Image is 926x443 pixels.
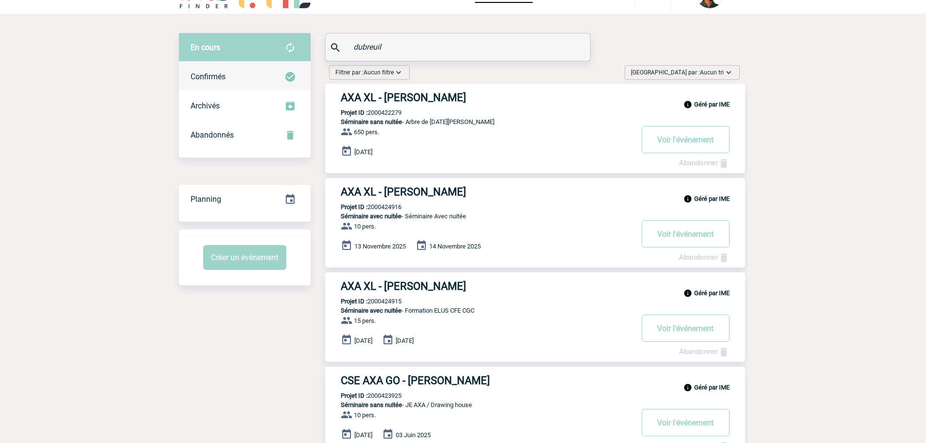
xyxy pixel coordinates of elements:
[341,401,402,408] span: Séminaire sans nuitée
[683,195,692,203] img: info_black_24dp.svg
[642,409,730,436] button: Voir l'événement
[351,40,567,54] input: Rechercher un événement par son nom
[179,185,311,214] div: Retrouvez ici tous vos événements organisés par date et état d'avancement
[429,243,481,250] span: 14 Novembre 2025
[396,431,431,439] span: 03 Juin 2025
[179,33,311,62] div: Retrouvez ici tous vos évènements avant confirmation
[325,213,632,220] p: - Séminaire Avec nuitée
[354,317,376,324] span: 15 pers.
[700,69,724,76] span: Aucun tri
[341,392,367,399] b: Projet ID :
[724,68,734,77] img: baseline_expand_more_white_24dp-b.png
[325,392,402,399] p: 2000423925
[325,401,632,408] p: - JE AXA / Drawing house
[325,307,632,314] p: - Formation ELUS CFE CGC
[679,253,730,262] a: Abandonner
[341,280,632,292] h3: AXA XL - [PERSON_NAME]
[179,91,311,121] div: Retrouvez ici tous les événements que vous avez décidé d'archiver
[364,69,394,76] span: Aucun filtre
[191,195,221,204] span: Planning
[191,101,220,110] span: Archivés
[341,118,402,125] span: Séminaire sans nuitée
[694,195,730,202] b: Géré par IME
[694,101,730,108] b: Géré par IME
[335,68,394,77] span: Filtrer par :
[354,223,376,230] span: 10 pers.
[354,411,376,419] span: 10 pers.
[354,148,372,156] span: [DATE]
[354,337,372,344] span: [DATE]
[354,128,379,136] span: 650 pers.
[354,431,372,439] span: [DATE]
[341,374,632,387] h3: CSE AXA GO - [PERSON_NAME]
[325,118,632,125] p: - Arbre de [DATE][PERSON_NAME]
[191,130,234,140] span: Abandonnés
[325,374,745,387] a: CSE AXA GO - [PERSON_NAME]
[325,91,745,104] a: AXA XL - [PERSON_NAME]
[341,91,632,104] h3: AXA XL - [PERSON_NAME]
[341,186,632,198] h3: AXA XL - [PERSON_NAME]
[325,280,745,292] a: AXA XL - [PERSON_NAME]
[683,383,692,392] img: info_black_24dp.svg
[179,121,311,150] div: Retrouvez ici tous vos événements annulés
[191,43,220,52] span: En cours
[642,315,730,342] button: Voir l'événement
[394,68,403,77] img: baseline_expand_more_white_24dp-b.png
[683,289,692,298] img: info_black_24dp.svg
[191,72,226,81] span: Confirmés
[694,289,730,297] b: Géré par IME
[642,126,730,153] button: Voir l'événement
[642,220,730,248] button: Voir l'événement
[679,347,730,356] a: Abandonner
[683,100,692,109] img: info_black_24dp.svg
[179,184,311,213] a: Planning
[396,337,414,344] span: [DATE]
[341,109,367,116] b: Projet ID :
[354,243,406,250] span: 13 Novembre 2025
[679,159,730,167] a: Abandonner
[341,213,402,220] span: Séminaire avec nuitée
[341,307,402,314] span: Séminaire avec nuitée
[203,245,286,270] button: Créer un événement
[631,68,724,77] span: [GEOGRAPHIC_DATA] par :
[325,298,402,305] p: 2000424915
[325,203,402,211] p: 2000424916
[325,186,745,198] a: AXA XL - [PERSON_NAME]
[694,384,730,391] b: Géré par IME
[341,203,367,211] b: Projet ID :
[341,298,367,305] b: Projet ID :
[325,109,402,116] p: 2000422279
